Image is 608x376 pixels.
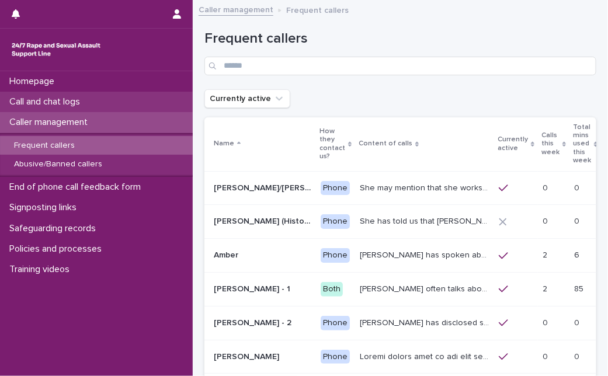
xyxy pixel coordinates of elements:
[214,248,241,260] p: Amber
[5,141,84,151] p: Frequent callers
[321,181,350,196] div: Phone
[9,38,103,61] img: rhQMoQhaT3yELyF149Cw
[214,316,294,328] p: [PERSON_NAME] - 2
[573,121,591,168] p: Total mins used this week
[199,2,273,16] a: Caller management
[360,248,492,260] p: Amber has spoken about multiple experiences of sexual abuse. Amber told us she is now 18 (as of 0...
[214,181,314,193] p: Abbie/Emily (Anon/'I don't know'/'I can't remember')
[574,181,582,193] p: 0
[204,30,596,47] h1: Frequent callers
[204,57,596,75] input: Search
[543,181,550,193] p: 0
[541,129,560,159] p: Calls this week
[360,181,492,193] p: She may mention that she works as a Nanny, looking after two children. Abbie / Emily has let us k...
[214,214,314,227] p: Alison (Historic Plan)
[214,137,234,150] p: Name
[5,264,79,275] p: Training videos
[321,350,350,364] div: Phone
[321,214,350,229] div: Phone
[360,214,492,227] p: She has told us that Prince Andrew was involved with her abuse. Men from Hollywood (or 'Hollywood...
[286,3,349,16] p: Frequent callers
[359,137,412,150] p: Content of calls
[204,89,290,108] button: Currently active
[574,248,582,260] p: 6
[5,96,89,107] p: Call and chat logs
[574,214,582,227] p: 0
[321,248,350,263] div: Phone
[543,282,550,294] p: 2
[321,282,343,297] div: Both
[5,182,150,193] p: End of phone call feedback form
[574,316,582,328] p: 0
[321,316,350,330] div: Phone
[5,202,86,213] p: Signposting links
[5,223,105,234] p: Safeguarding records
[5,159,112,169] p: Abusive/Banned callers
[574,350,582,362] p: 0
[5,117,97,128] p: Caller management
[360,282,492,294] p: Amy often talks about being raped a night before or 2 weeks ago or a month ago. She also makes re...
[543,214,550,227] p: 0
[5,243,111,255] p: Policies and processes
[360,350,492,362] p: Andrew shared that he has been raped and beaten by a group of men in or near his home twice withi...
[574,282,586,294] p: 85
[319,125,345,163] p: How they contact us?
[543,248,550,260] p: 2
[543,350,550,362] p: 0
[543,316,550,328] p: 0
[498,133,528,155] p: Currently active
[214,350,282,362] p: [PERSON_NAME]
[5,76,64,87] p: Homepage
[360,316,492,328] p: Amy has disclosed she has survived two rapes, one in the UK and the other in Australia in 2013. S...
[214,282,293,294] p: [PERSON_NAME] - 1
